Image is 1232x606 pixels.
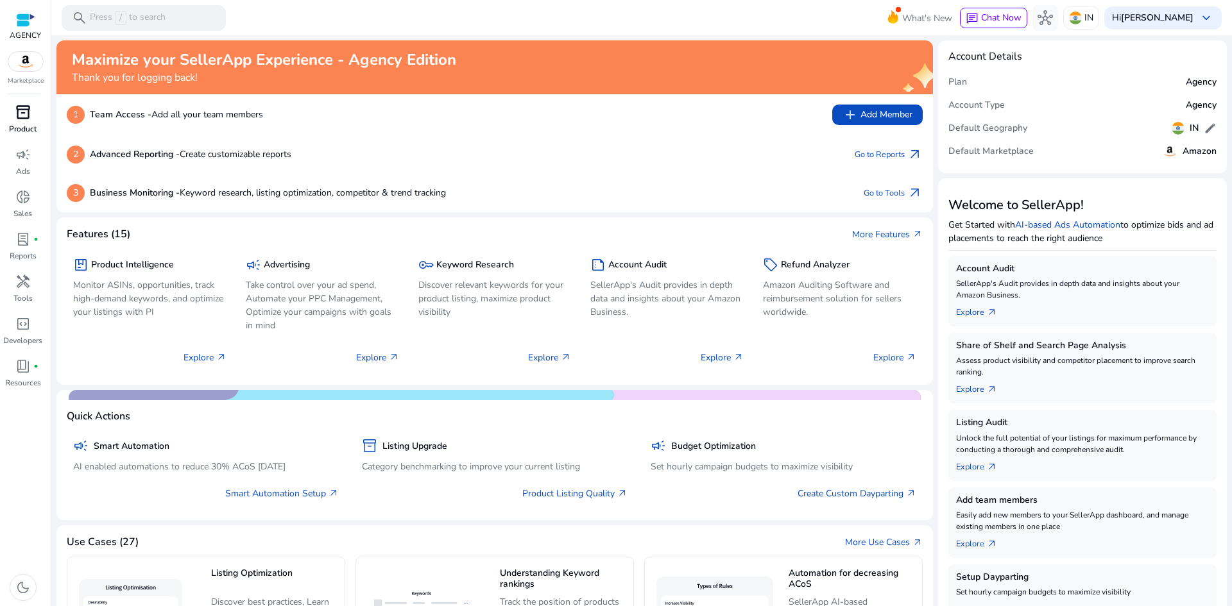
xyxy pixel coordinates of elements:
[987,307,997,317] span: arrow_outward
[246,257,261,273] span: campaign
[948,77,967,88] h5: Plan
[1032,5,1058,31] button: hub
[590,278,744,319] p: SellerApp's Audit provides in depth data and insights about your Amazon Business.
[1112,13,1193,22] p: Hi
[8,76,44,86] p: Marketplace
[33,237,38,242] span: fiber_manual_record
[15,274,31,289] span: handyman
[956,341,1209,351] h5: Share of Shelf and Search Page Analysis
[67,146,85,164] p: 2
[956,355,1209,378] p: Assess product visibility and competitor placement to improve search ranking.
[72,51,456,69] h2: Maximize your SellerApp Experience - Agency Edition
[864,184,923,202] a: Go to Toolsarrow_outward
[522,487,628,500] a: Product Listing Quality
[956,301,1007,319] a: Explorearrow_outward
[436,260,514,271] h5: Keyword Research
[246,278,399,332] p: Take control over your ad spend, Automate your PPC Management, Optimize your campaigns with goals...
[1186,100,1217,111] h5: Agency
[33,364,38,369] span: fiber_manual_record
[13,208,32,219] p: Sales
[1038,10,1053,26] span: hub
[906,488,916,498] span: arrow_outward
[966,12,979,25] span: chat
[15,147,31,162] span: campaign
[907,147,923,162] span: arrow_outward
[67,184,85,202] p: 3
[15,358,31,374] span: book_4
[789,568,916,591] h5: Automation for decreasing ACoS
[10,250,37,262] p: Reports
[948,218,1217,245] p: Get Started with to optimize bids and ad placements to reach the right audience
[1183,146,1217,157] h5: Amazon
[500,568,627,591] h5: Understanding Keyword rankings
[781,260,850,271] h5: Refund Analyzer
[981,12,1022,24] span: Chat Now
[843,107,858,122] span: add
[67,228,130,240] h4: Features (15)
[948,51,1022,63] h4: Account Details
[956,378,1007,396] a: Explorearrow_outward
[1084,6,1093,29] p: IN
[15,231,31,247] span: lab_profile
[73,460,339,473] p: AI enabled automations to reduce 30% ACoS [DATE]
[5,377,41,389] p: Resources
[852,228,923,241] a: More Featuresarrow_outward
[13,292,33,304] p: Tools
[956,586,1209,598] p: Set hourly campaign budgets to maximize visibility
[15,105,31,120] span: inventory_2
[763,278,916,319] p: Amazon Auditing Software and reimbursement solution for sellers worldwide.
[956,278,1209,301] p: SellerApp's Audit provides in depth data and insights about your Amazon Business.
[67,106,85,124] p: 1
[90,187,180,199] b: Business Monitoring -
[329,488,339,498] span: arrow_outward
[115,11,126,25] span: /
[94,441,169,452] h5: Smart Automation
[956,532,1007,550] a: Explorearrow_outward
[382,441,447,452] h5: Listing Upgrade
[67,410,130,423] h4: Quick Actions
[10,29,41,41] p: AGENCY
[733,352,744,362] span: arrow_outward
[1190,123,1199,134] h5: IN
[843,107,912,122] span: Add Member
[418,278,572,319] p: Discover relevant keywords for your product listing, maximize product visibility
[671,441,756,452] h5: Budget Optimization
[1186,77,1217,88] h5: Agency
[90,147,291,161] p: Create customizable reports
[8,52,43,71] img: amazon.svg
[902,7,952,29] span: What's New
[15,580,31,595] span: dark_mode
[211,568,338,591] h5: Listing Optimization
[91,260,174,271] h5: Product Intelligence
[90,148,180,160] b: Advanced Reporting -
[73,257,89,273] span: package
[1069,12,1082,24] img: in.svg
[912,537,923,548] span: arrow_outward
[1162,144,1177,159] img: amazon.svg
[651,460,916,473] p: Set hourly campaign budgets to maximize visibility
[798,487,916,500] a: Create Custom Dayparting
[948,123,1027,134] h5: Default Geography
[1015,219,1120,231] a: AI-based Ads Automation
[184,351,227,364] p: Explore
[590,257,606,273] span: summarize
[90,186,446,199] p: Keyword research, listing optimization, competitor & trend tracking
[956,264,1209,274] h5: Account Audit
[907,185,923,201] span: arrow_outward
[763,257,778,273] span: sell
[418,257,434,273] span: key
[72,10,87,26] span: search
[651,438,666,453] span: campaign
[956,455,1007,473] a: Explorearrow_outward
[987,539,997,549] span: arrow_outward
[561,352,571,362] span: arrow_outward
[90,108,263,121] p: Add all your team members
[873,351,916,364] p: Explore
[1121,12,1193,24] b: [PERSON_NAME]
[528,351,571,364] p: Explore
[956,572,1209,583] h5: Setup Dayparting
[389,352,399,362] span: arrow_outward
[67,536,139,548] h4: Use Cases (27)
[90,108,151,121] b: Team Access -
[73,278,227,319] p: Monitor ASINs, opportunities, track high-demand keywords, and optimize your listings with PI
